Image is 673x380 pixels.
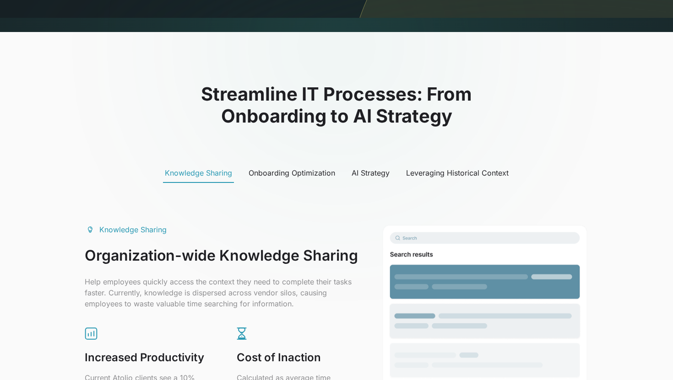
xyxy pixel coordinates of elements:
h2: Streamline IT Processes: From Onboarding to AI Strategy [43,83,630,127]
div: Knowledge Sharing [99,224,167,235]
div: AI Strategy [352,167,390,178]
h2: Cost of Inaction [237,350,359,365]
div: Knowledge Sharing [165,167,232,178]
h2: Increased Productivity [85,350,207,365]
div: Onboarding Optimization [249,167,335,178]
h3: Organization-wide Knowledge Sharing [85,246,359,265]
div: Leveraging Historical Context [406,167,509,178]
p: Help employees quickly access the context they need to complete their tasks faster. Currently, kn... [85,276,359,309]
